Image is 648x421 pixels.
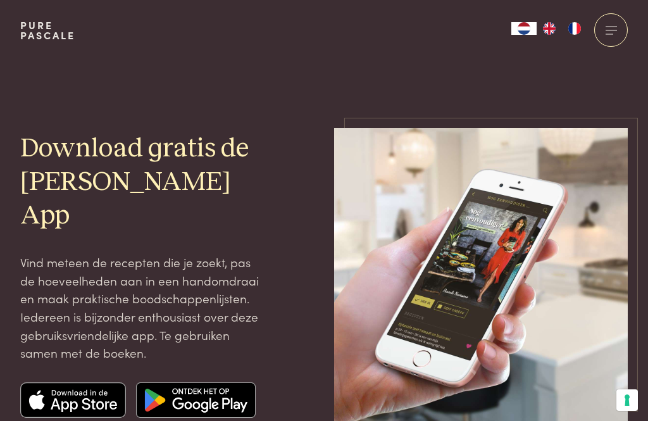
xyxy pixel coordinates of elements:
[511,22,537,35] a: NL
[20,132,262,233] h2: Download gratis de [PERSON_NAME] App
[20,253,262,362] p: Vind meteen de recepten die je zoekt, pas de hoeveelheden aan in een handomdraai en maak praktisc...
[537,22,587,35] ul: Language list
[616,389,638,411] button: Uw voorkeuren voor toestemming voor trackingtechnologieën
[511,22,537,35] div: Language
[20,20,75,41] a: PurePascale
[511,22,587,35] aside: Language selected: Nederlands
[562,22,587,35] a: FR
[20,382,127,418] img: Apple app store
[136,382,256,418] img: Google app store
[537,22,562,35] a: EN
